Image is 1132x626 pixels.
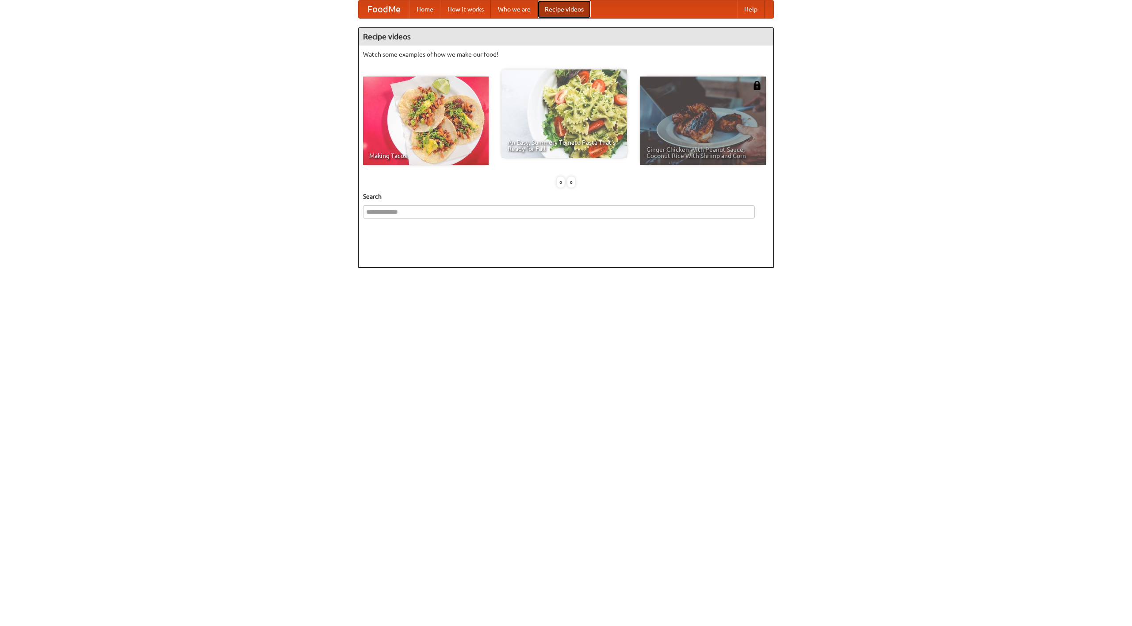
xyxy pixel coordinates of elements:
h5: Search [363,192,769,201]
p: Watch some examples of how we make our food! [363,50,769,59]
span: Making Tacos [369,153,482,159]
a: FoodMe [359,0,409,18]
span: An Easy, Summery Tomato Pasta That's Ready for Fall [508,139,621,152]
a: Making Tacos [363,77,489,165]
a: Who we are [491,0,538,18]
a: Home [409,0,440,18]
a: Recipe videos [538,0,591,18]
div: » [567,177,575,188]
a: An Easy, Summery Tomato Pasta That's Ready for Fall [501,69,627,158]
a: How it works [440,0,491,18]
h4: Recipe videos [359,28,773,46]
div: « [557,177,565,188]
img: 483408.png [753,81,761,90]
a: Help [737,0,765,18]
